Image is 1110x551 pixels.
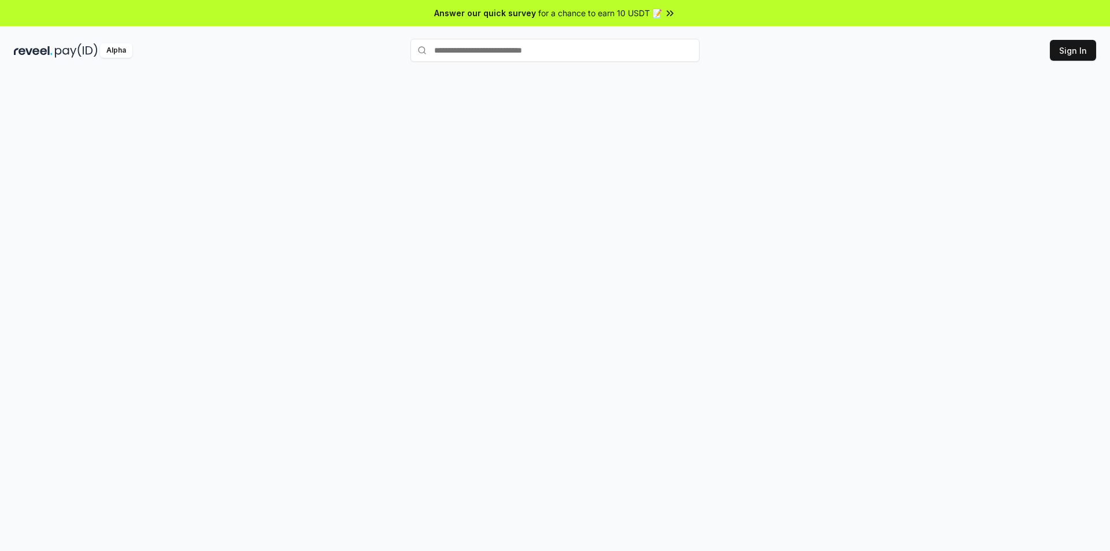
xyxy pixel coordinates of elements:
[55,43,98,58] img: pay_id
[1050,40,1096,61] button: Sign In
[538,7,662,19] span: for a chance to earn 10 USDT 📝
[100,43,132,58] div: Alpha
[434,7,536,19] span: Answer our quick survey
[14,43,53,58] img: reveel_dark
